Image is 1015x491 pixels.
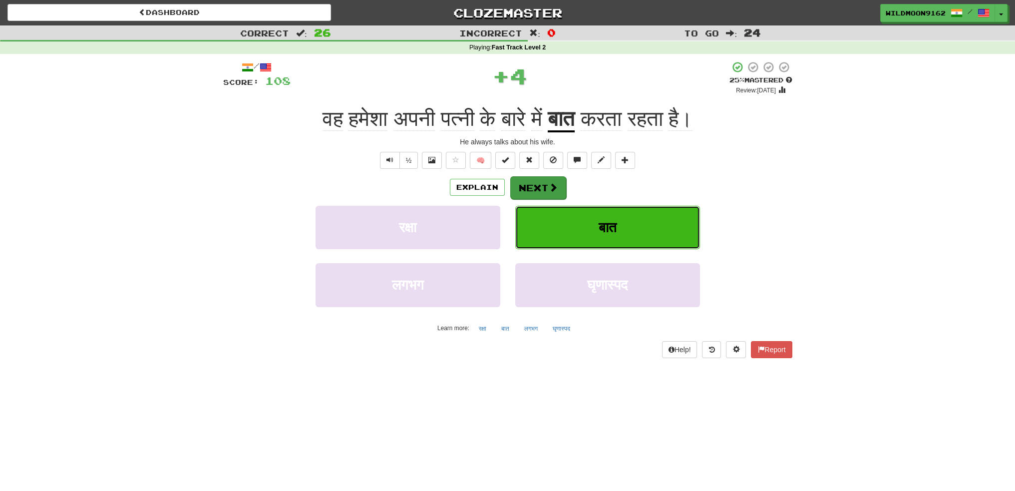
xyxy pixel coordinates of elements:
[510,176,566,199] button: Next
[968,8,973,15] span: /
[314,26,331,38] span: 26
[399,152,418,169] button: ½
[473,321,492,336] button: रक्षा
[587,277,628,293] span: घृणास्पद
[702,341,721,358] button: Round history (alt+y)
[684,28,719,38] span: To go
[736,87,776,94] small: Review: [DATE]
[492,61,510,91] span: +
[519,152,539,169] button: Reset to 0% Mastered (alt+r)
[599,220,617,235] span: बात
[323,107,343,131] span: वह
[751,341,792,358] button: Report
[437,325,469,332] small: Learn more:
[886,8,946,17] span: WildMoon9162
[880,4,995,22] a: WildMoon9162 /
[548,107,575,132] u: बात
[422,152,442,169] button: Show image (alt+x)
[480,107,495,131] span: के
[380,152,400,169] button: Play sentence audio (ctl+space)
[615,152,635,169] button: Add to collection (alt+a)
[515,206,700,249] button: बात
[496,321,515,336] button: बात
[378,152,418,169] div: Text-to-speech controls
[519,321,543,336] button: लगभग
[729,76,792,85] div: Mastered
[459,28,522,38] span: Incorrect
[531,107,542,131] span: में
[669,107,692,131] span: है।
[240,28,289,38] span: Correct
[392,277,424,293] span: लगभग
[441,107,474,131] span: पत्नी
[567,152,587,169] button: Discuss sentence (alt+u)
[223,78,259,86] span: Score:
[501,107,525,131] span: बारे
[296,29,307,37] span: :
[393,107,435,131] span: अपनी
[547,26,556,38] span: 0
[446,152,466,169] button: Favorite sentence (alt+f)
[7,4,331,21] a: Dashboard
[316,263,500,307] button: लगभग
[547,321,576,336] button: घृणास्पद
[628,107,663,131] span: रहता
[662,341,697,358] button: Help!
[346,4,670,21] a: Clozemaster
[495,152,515,169] button: Set this sentence to 100% Mastered (alt+m)
[529,29,540,37] span: :
[348,107,387,131] span: हमेशा
[316,206,500,249] button: रक्षा
[470,152,491,169] button: 🧠
[591,152,611,169] button: Edit sentence (alt+d)
[744,26,761,38] span: 24
[581,107,622,131] span: करता
[729,76,744,84] span: 25 %
[399,220,416,235] span: रक्षा
[726,29,737,37] span: :
[543,152,563,169] button: Ignore sentence (alt+i)
[223,61,291,73] div: /
[492,44,546,51] strong: Fast Track Level 2
[450,179,505,196] button: Explain
[223,137,792,147] div: He always talks about his wife.
[515,263,700,307] button: घृणास्पद
[265,74,291,87] span: 108
[510,63,527,88] span: 4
